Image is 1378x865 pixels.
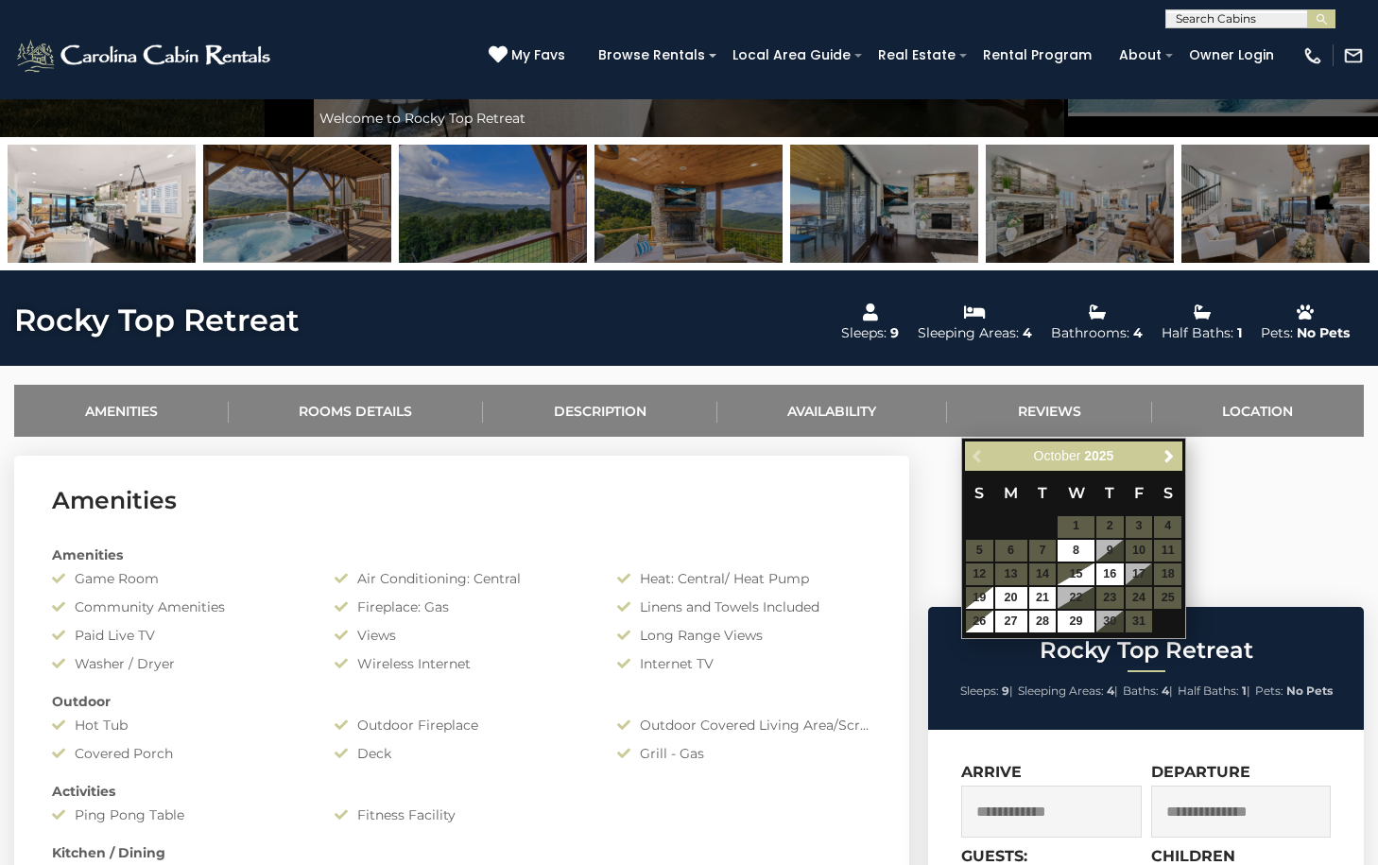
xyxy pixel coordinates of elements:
div: Linens and Towels Included [603,597,886,616]
div: Hot Tub [38,716,320,735]
a: 28 [1029,611,1057,632]
a: 27 [995,611,1027,632]
strong: 9 [1002,683,1009,698]
img: White-1-2.png [14,37,276,75]
a: About [1110,41,1171,70]
img: 165206876 [399,145,587,263]
img: 165422456 [1181,145,1369,263]
a: 16 [1096,563,1124,585]
a: Location [1152,385,1365,437]
span: Tuesday [1038,484,1047,502]
span: Sunday [974,484,984,502]
a: 29 [1058,611,1094,632]
span: Half Baths: [1178,683,1239,698]
div: Paid Live TV [38,626,320,645]
a: Description [483,385,717,437]
img: 165422485 [790,145,978,263]
img: mail-regular-white.png [1343,45,1364,66]
img: 165420060 [986,145,1174,263]
li: | [1018,679,1118,703]
img: 165212962 [594,145,783,263]
div: Washer / Dryer [38,654,320,673]
span: Pets: [1255,683,1283,698]
div: Covered Porch [38,744,320,763]
div: Outdoor [38,692,886,711]
a: Rental Program [973,41,1101,70]
span: Sleeps: [960,683,999,698]
strong: 1 [1242,683,1247,698]
span: October [1034,448,1081,463]
div: Wireless Internet [320,654,603,673]
img: 165290616 [203,145,391,263]
div: Outdoor Covered Living Area/Screened Porch [603,716,886,735]
a: Amenities [14,385,229,437]
span: My Favs [511,45,565,65]
div: Outdoor Fireplace [320,716,603,735]
li: | [960,679,1013,703]
strong: No Pets [1286,683,1333,698]
a: 21 [1029,587,1057,609]
span: Wednesday [1068,484,1085,502]
div: Views [320,626,603,645]
label: Guests: [961,847,1027,865]
a: Availability [717,385,948,437]
div: Community Amenities [38,597,320,616]
span: Thursday [1105,484,1114,502]
div: Internet TV [603,654,886,673]
div: Long Range Views [603,626,886,645]
img: phone-regular-white.png [1302,45,1323,66]
div: Ping Pong Table [38,805,320,824]
a: Real Estate [869,41,965,70]
div: Activities [38,782,886,801]
span: Friday [1134,484,1144,502]
h2: Rocky Top Retreat [933,638,1359,663]
span: Next [1162,448,1177,463]
a: My Favs [489,45,570,66]
div: Fitness Facility [320,805,603,824]
label: Children [1151,847,1235,865]
a: 19 [966,587,993,609]
a: 15 [1058,563,1094,585]
div: Grill - Gas [603,744,886,763]
label: Departure [1151,763,1250,781]
a: 8 [1058,540,1094,562]
span: Sleeping Areas: [1018,683,1104,698]
a: Next [1157,444,1180,468]
div: Fireplace: Gas [320,597,603,616]
li: | [1123,679,1173,703]
a: Local Area Guide [723,41,860,70]
div: Welcome to Rocky Top Retreat [310,99,1068,137]
div: Deck [320,744,603,763]
a: Owner Login [1180,41,1283,70]
a: Browse Rentals [589,41,715,70]
label: Arrive [961,763,1022,781]
span: Saturday [1163,484,1173,502]
div: Game Room [38,569,320,588]
li: | [1178,679,1250,703]
a: Rooms Details [229,385,484,437]
span: Monday [1004,484,1018,502]
div: Heat: Central/ Heat Pump [603,569,886,588]
div: Kitchen / Dining [38,843,886,862]
span: 2025 [1084,448,1113,463]
div: Air Conditioning: Central [320,569,603,588]
h3: Amenities [52,484,871,517]
img: 165422486 [8,145,196,263]
a: 26 [966,611,993,632]
a: Reviews [947,385,1152,437]
span: Baths: [1123,683,1159,698]
a: 20 [995,587,1027,609]
div: Amenities [38,545,886,564]
strong: 4 [1162,683,1169,698]
strong: 4 [1107,683,1114,698]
